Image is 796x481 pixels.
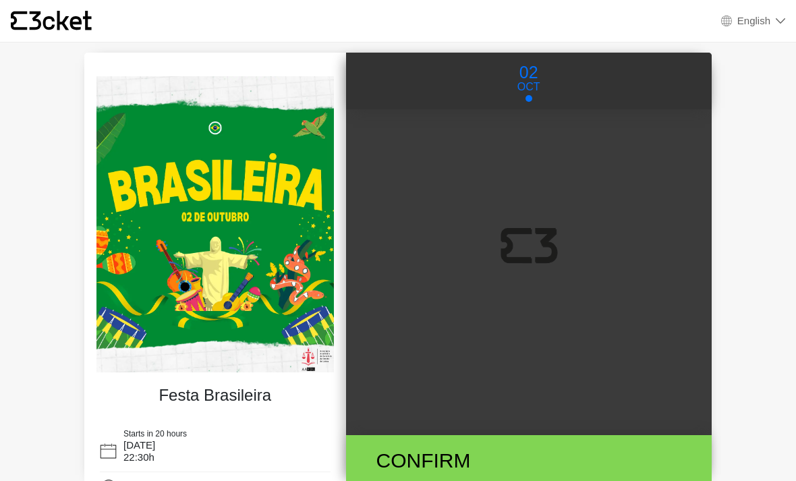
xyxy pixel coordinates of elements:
h4: Festa Brasileira [103,386,327,405]
span: [DATE] 22:30h [123,439,155,463]
div: Confirm [366,445,584,476]
button: 02 Oct [503,59,555,103]
span: Starts in 20 hours [123,429,187,438]
img: 96531dda3d634d17aea5d9ed72761847.webp [96,76,334,372]
p: 02 [517,60,540,86]
g: {' '} [11,11,27,30]
p: Oct [517,79,540,95]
